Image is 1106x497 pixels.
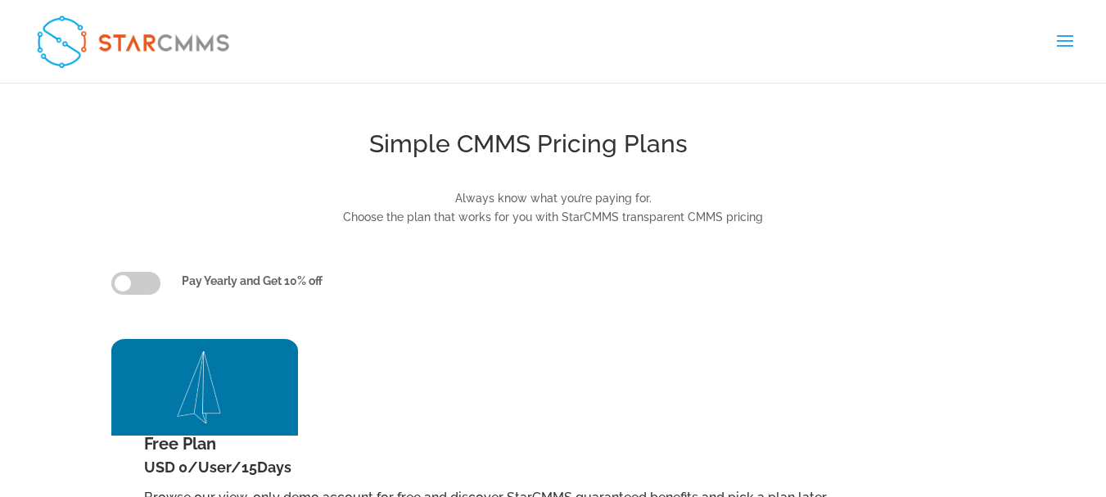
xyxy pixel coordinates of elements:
h4: Free Plan [124,436,983,460]
h3: USD 0/User/15Days [144,460,959,483]
img: StarCMMS [28,7,238,75]
h1: Simple CMMS Pricing Plans [62,132,995,165]
div: Pay Yearly and Get 10% off [182,272,995,291]
p: Always know what you’re paying for. Choose the plan that works for you with StarCMMS transparent ... [111,189,995,228]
